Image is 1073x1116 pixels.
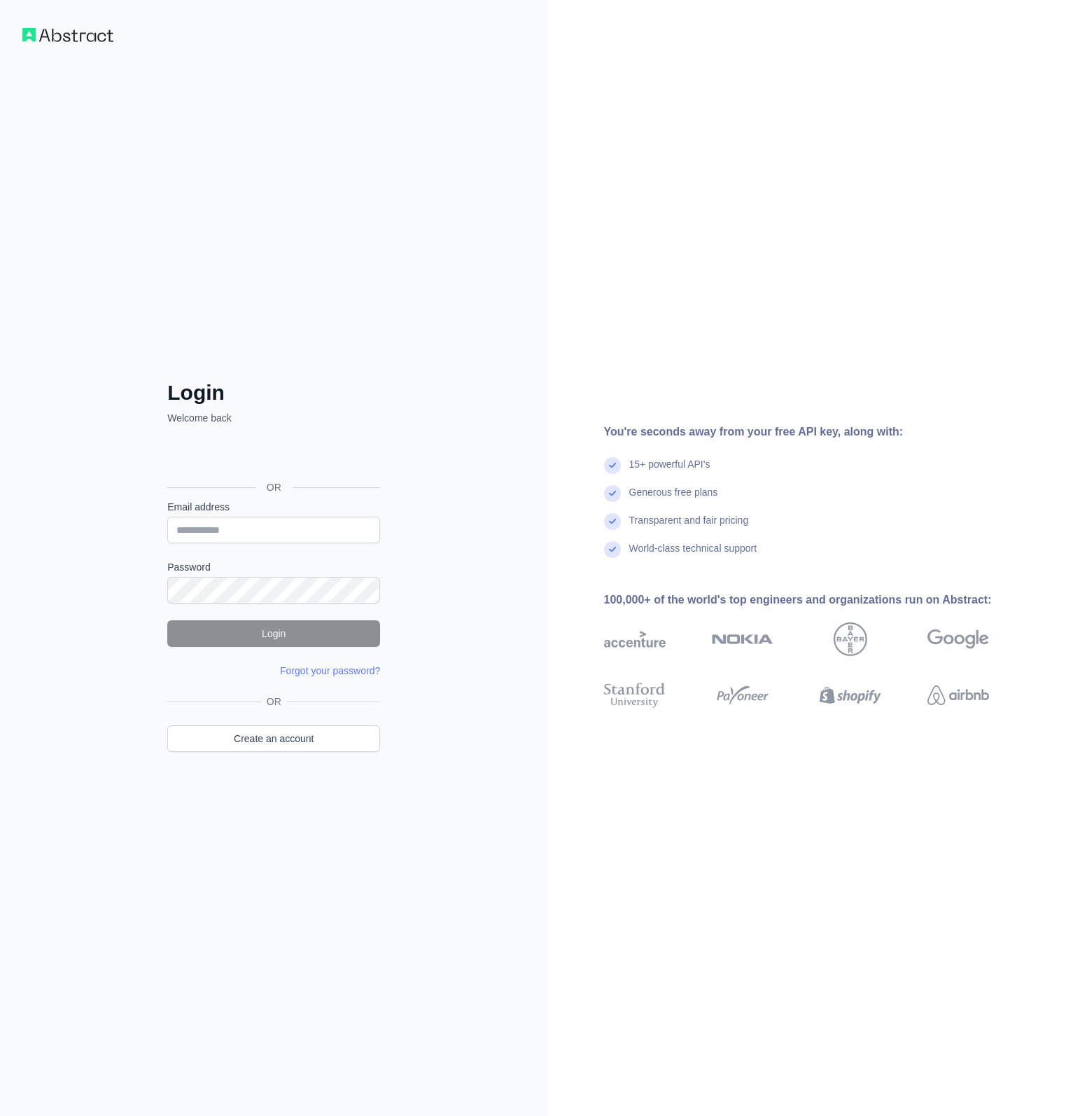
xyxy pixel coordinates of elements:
div: You're seconds away from your free API key, along with: [604,424,1034,440]
img: shopify [820,680,881,711]
img: airbnb [927,680,989,711]
img: nokia [712,622,773,656]
img: check mark [604,457,621,474]
img: payoneer [712,680,773,711]
div: Logi sisse Google’i kontoga. Avaneb uuel vahelehel [167,440,377,471]
div: 100,000+ of the world's top engineers and organizations run on Abstract: [604,592,1034,608]
h2: Login [167,380,380,405]
img: Workflow [22,28,113,42]
div: Transparent and fair pricing [629,513,749,541]
a: Create an account [167,725,380,752]
label: Password [167,560,380,574]
div: 15+ powerful API's [629,457,710,485]
span: OR [255,480,293,494]
span: OR [261,695,287,709]
img: check mark [604,485,621,502]
iframe: Sisselogimine Google'i nupu abil [160,440,384,471]
div: World-class technical support [629,541,757,569]
p: Welcome back [167,411,380,425]
label: Email address [167,500,380,514]
img: google [927,622,989,656]
a: Forgot your password? [280,665,380,676]
img: check mark [604,541,621,558]
img: stanford university [604,680,666,711]
img: accenture [604,622,666,656]
img: bayer [834,622,867,656]
div: Generous free plans [629,485,718,513]
img: check mark [604,513,621,530]
button: Login [167,620,380,647]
